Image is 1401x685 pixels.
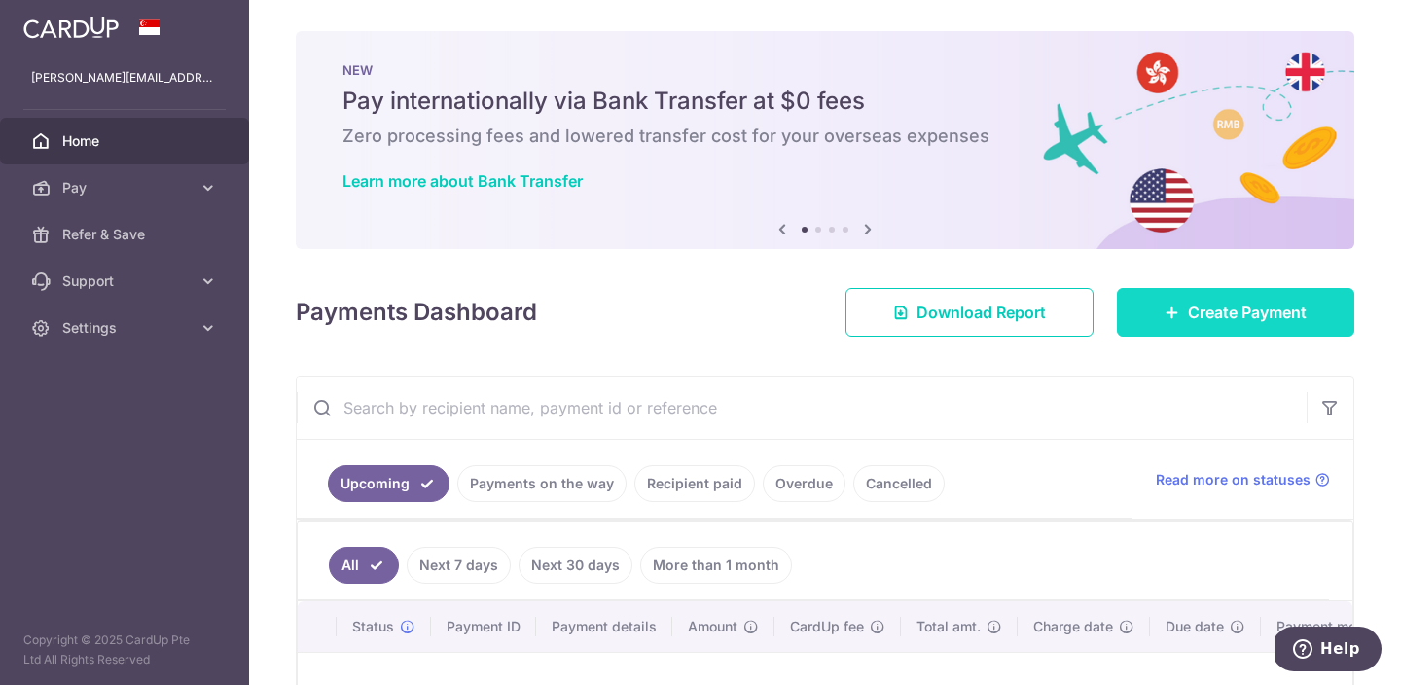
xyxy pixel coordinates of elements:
[342,86,1308,117] h5: Pay internationally via Bank Transfer at $0 fees
[352,617,394,636] span: Status
[342,125,1308,148] h6: Zero processing fees and lowered transfer cost for your overseas expenses
[1117,288,1354,337] a: Create Payment
[328,465,449,502] a: Upcoming
[62,271,191,291] span: Support
[1033,617,1113,636] span: Charge date
[31,68,218,88] p: [PERSON_NAME][EMAIL_ADDRESS][DOMAIN_NAME]
[763,465,845,502] a: Overdue
[342,62,1308,78] p: NEW
[407,547,511,584] a: Next 7 days
[790,617,864,636] span: CardUp fee
[296,31,1354,249] img: Bank transfer banner
[296,295,537,330] h4: Payments Dashboard
[1188,301,1307,324] span: Create Payment
[1166,617,1224,636] span: Due date
[916,301,1046,324] span: Download Report
[62,318,191,338] span: Settings
[62,178,191,198] span: Pay
[688,617,737,636] span: Amount
[62,225,191,244] span: Refer & Save
[431,601,536,652] th: Payment ID
[329,547,399,584] a: All
[853,465,945,502] a: Cancelled
[23,16,119,39] img: CardUp
[845,288,1094,337] a: Download Report
[1275,627,1382,675] iframe: Opens a widget where you can find more information
[62,131,191,151] span: Home
[634,465,755,502] a: Recipient paid
[916,617,981,636] span: Total amt.
[536,601,672,652] th: Payment details
[640,547,792,584] a: More than 1 month
[519,547,632,584] a: Next 30 days
[342,171,583,191] a: Learn more about Bank Transfer
[1156,470,1330,489] a: Read more on statuses
[1156,470,1311,489] span: Read more on statuses
[297,377,1307,439] input: Search by recipient name, payment id or reference
[457,465,627,502] a: Payments on the way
